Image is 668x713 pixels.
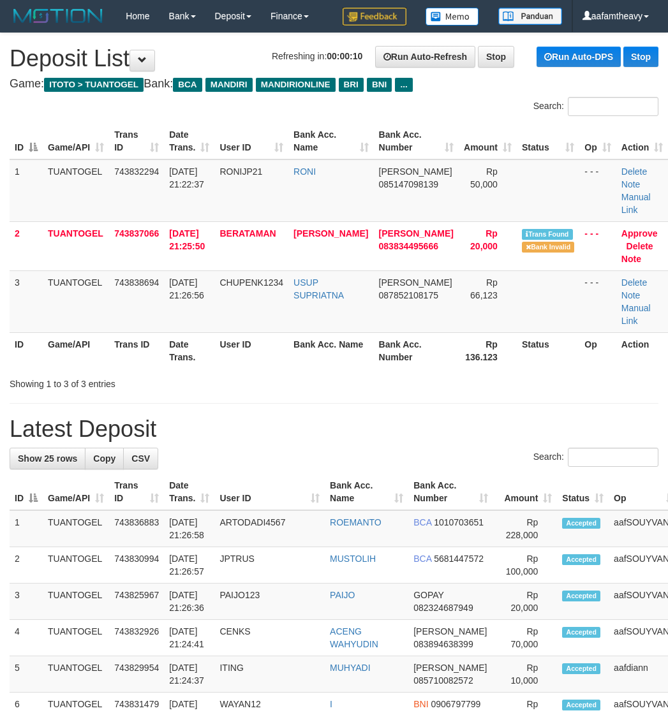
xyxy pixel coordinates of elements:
a: Stop [478,46,514,68]
img: Feedback.jpg [343,8,406,26]
td: - - - [579,221,616,270]
span: 743838694 [114,277,159,288]
th: User ID: activate to sort column ascending [214,474,325,510]
span: 743837066 [114,228,159,239]
th: Status: activate to sort column ascending [557,474,609,510]
img: panduan.png [498,8,562,25]
span: BCA [413,517,431,527]
img: MOTION_logo.png [10,6,107,26]
span: MANDIRIONLINE [256,78,336,92]
span: RONIJP21 [219,166,262,177]
a: Run Auto-DPS [537,47,621,67]
a: Delete [621,166,647,177]
th: Trans ID: activate to sort column ascending [109,123,164,159]
th: Status [517,332,579,369]
a: USUP SUPRIATNA [293,277,344,300]
span: [PERSON_NAME] [379,277,452,288]
th: Game/API: activate to sort column ascending [43,123,109,159]
strong: 00:00:10 [327,51,362,61]
span: Copy 082324687949 to clipboard [413,603,473,613]
span: Copy 087852108175 to clipboard [379,290,438,300]
th: User ID [214,332,288,369]
span: Show 25 rows [18,453,77,464]
th: Rp 136.123 [459,332,517,369]
th: Bank Acc. Number [374,332,459,369]
span: BCA [413,554,431,564]
span: Accepted [562,591,600,601]
a: [PERSON_NAME] [293,228,368,239]
td: TUANTOGEL [43,270,109,332]
td: 743832926 [109,620,164,656]
img: Button%20Memo.svg [426,8,479,26]
h4: Game: Bank: [10,78,658,91]
td: 5 [10,656,43,693]
td: Rp 228,000 [493,510,557,547]
span: Rp 20,000 [470,228,498,251]
a: MUHYADI [330,663,371,673]
td: TUANTOGEL [43,584,109,620]
a: Note [621,179,641,189]
td: Rp 70,000 [493,620,557,656]
td: 2 [10,547,43,584]
a: Stop [623,47,658,67]
span: Accepted [562,518,600,529]
td: TUANTOGEL [43,510,109,547]
th: Amount: activate to sort column ascending [459,123,517,159]
td: Rp 100,000 [493,547,557,584]
td: TUANTOGEL [43,221,109,270]
span: CHUPENK1234 [219,277,283,288]
th: ID: activate to sort column descending [10,123,43,159]
span: Copy 083894638399 to clipboard [413,639,473,649]
span: BCA [173,78,202,92]
th: Trans ID: activate to sort column ascending [109,474,164,510]
td: - - - [579,159,616,222]
th: Date Trans.: activate to sort column ascending [164,474,214,510]
td: 1 [10,510,43,547]
td: TUANTOGEL [43,547,109,584]
td: ITING [214,656,325,693]
th: Game/API [43,332,109,369]
span: Copy 1010703651 to clipboard [434,517,484,527]
td: 743830994 [109,547,164,584]
th: Bank Acc. Number: activate to sort column ascending [408,474,493,510]
a: MUSTOLIH [330,554,376,564]
th: Date Trans. [164,332,214,369]
a: Copy [85,448,124,469]
span: Accepted [562,554,600,565]
a: ROEMANTO [330,517,382,527]
td: 743829954 [109,656,164,693]
span: [DATE] 21:26:56 [169,277,204,300]
span: Accepted [562,700,600,710]
span: Similar transaction found [522,229,573,240]
span: Bank is not match [522,242,574,253]
td: Rp 20,000 [493,584,557,620]
td: [DATE] 21:24:37 [164,656,214,693]
span: 743832294 [114,166,159,177]
span: [PERSON_NAME] [413,626,487,636]
td: [DATE] 21:26:36 [164,584,214,620]
span: CSV [131,453,150,464]
a: Approve [621,228,658,239]
a: CSV [123,448,158,469]
td: TUANTOGEL [43,656,109,693]
th: ID: activate to sort column descending [10,474,43,510]
td: 3 [10,584,43,620]
span: BERATAMAN [219,228,276,239]
a: Run Auto-Refresh [375,46,475,68]
span: Rp 50,000 [470,166,498,189]
a: Note [621,290,641,300]
span: Copy [93,453,115,464]
th: Trans ID [109,332,164,369]
span: ITOTO > TUANTOGEL [44,78,144,92]
input: Search: [568,448,658,467]
th: Op [579,332,616,369]
td: 3 [10,270,43,332]
span: Refreshing in: [272,51,362,61]
th: Bank Acc. Name [288,332,373,369]
span: [PERSON_NAME] [379,166,452,177]
td: PAIJO123 [214,584,325,620]
span: BRI [339,78,364,92]
td: 743825967 [109,584,164,620]
th: Op: activate to sort column ascending [579,123,616,159]
th: Status: activate to sort column ascending [517,123,579,159]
